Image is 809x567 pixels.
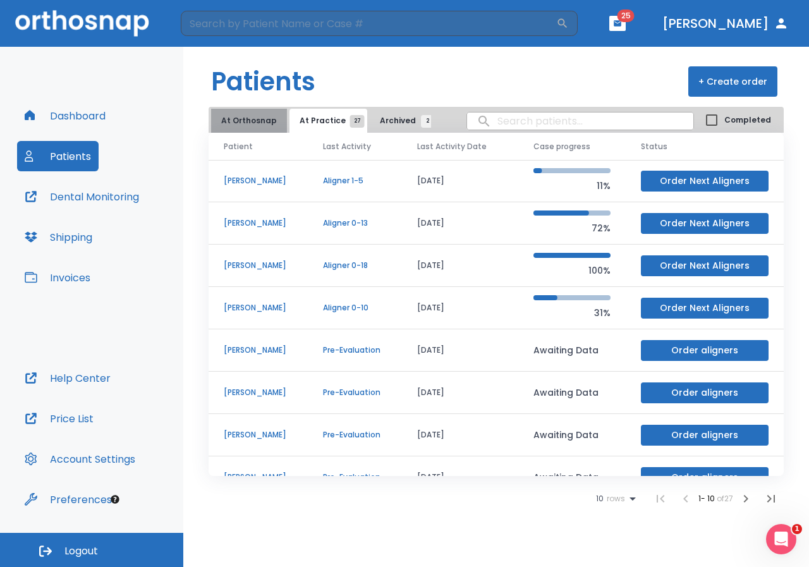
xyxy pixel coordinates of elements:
[641,340,769,361] button: Order aligners
[402,372,518,414] td: [DATE]
[688,66,777,97] button: + Create order
[596,494,604,503] span: 10
[402,202,518,245] td: [DATE]
[604,494,625,503] span: rows
[533,178,611,193] p: 11%
[17,484,119,515] button: Preferences
[323,141,371,152] span: Last Activity
[402,414,518,456] td: [DATE]
[64,544,98,558] span: Logout
[323,344,387,356] p: Pre-Evaluation
[402,287,518,329] td: [DATE]
[17,101,113,131] button: Dashboard
[17,181,147,212] button: Dental Monitoring
[533,470,611,485] p: Awaiting Data
[224,429,293,441] p: [PERSON_NAME]
[211,63,315,101] h1: Patients
[641,298,769,319] button: Order Next Aligners
[792,524,802,534] span: 1
[766,524,796,554] iframe: Intercom live chat
[109,494,121,505] div: Tooltip anchor
[211,109,287,133] button: At Orthosnap
[17,363,118,393] button: Help Center
[402,329,518,372] td: [DATE]
[323,175,387,186] p: Aligner 1-5
[657,12,794,35] button: [PERSON_NAME]
[224,387,293,398] p: [PERSON_NAME]
[421,115,434,128] span: 2
[533,427,611,442] p: Awaiting Data
[17,262,98,293] button: Invoices
[641,213,769,234] button: Order Next Aligners
[724,114,771,126] span: Completed
[323,302,387,314] p: Aligner 0-10
[533,385,611,400] p: Awaiting Data
[380,115,427,126] span: Archived
[323,217,387,229] p: Aligner 0-13
[641,171,769,192] button: Order Next Aligners
[698,493,717,504] span: 1 - 10
[533,343,611,358] p: Awaiting Data
[402,456,518,499] td: [DATE]
[224,472,293,483] p: [PERSON_NAME]
[641,382,769,403] button: Order aligners
[224,344,293,356] p: [PERSON_NAME]
[224,302,293,314] p: [PERSON_NAME]
[467,109,693,133] input: search
[417,141,487,152] span: Last Activity Date
[533,263,611,278] p: 100%
[323,429,387,441] p: Pre-Evaluation
[323,260,387,271] p: Aligner 0-18
[224,175,293,186] p: [PERSON_NAME]
[402,160,518,202] td: [DATE]
[641,141,667,152] span: Status
[533,305,611,320] p: 31%
[17,444,143,474] button: Account Settings
[533,221,611,236] p: 72%
[300,115,357,126] span: At Practice
[323,387,387,398] p: Pre-Evaluation
[641,467,769,488] button: Order aligners
[323,472,387,483] p: Pre-Evaluation
[211,109,431,133] div: tabs
[17,141,99,171] button: Patients
[15,10,149,36] img: Orthosnap
[717,493,733,504] span: of 27
[224,217,293,229] p: [PERSON_NAME]
[17,222,100,252] button: Shipping
[224,141,253,152] span: Patient
[181,11,556,36] input: Search by Patient Name or Case #
[641,255,769,276] button: Order Next Aligners
[641,425,769,446] button: Order aligners
[402,245,518,287] td: [DATE]
[350,115,365,128] span: 27
[533,141,590,152] span: Case progress
[617,9,635,22] span: 25
[224,260,293,271] p: [PERSON_NAME]
[17,403,101,434] button: Price List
